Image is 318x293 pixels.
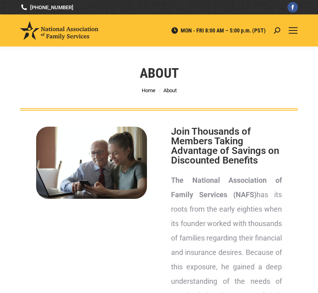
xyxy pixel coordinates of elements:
h2: Join Thousands of Members Taking Advantage of Savings on Discounted Benefits [171,127,282,165]
a: [PHONE_NUMBER] [20,4,73,11]
strong: The National Association of Family Services (NAFS) [171,176,282,199]
span: About [163,87,177,93]
span: MON - FRI 8:00 AM – 5:00 p.m. (PST) [171,27,266,34]
a: Facebook page opens in new window [287,2,298,12]
img: About National Association of Family Services [36,127,147,199]
h1: About [140,64,179,82]
a: Home [142,87,155,93]
img: National Association of Family Services [20,21,98,40]
a: Mobile menu icon [288,26,298,35]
